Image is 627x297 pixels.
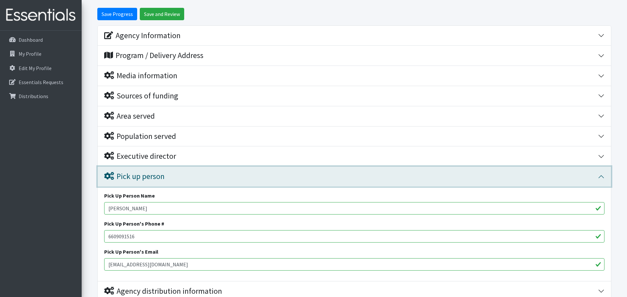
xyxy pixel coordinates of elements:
button: Population served [98,126,611,146]
p: Dashboard [19,37,43,43]
div: Agency Information [104,31,181,40]
p: Edit My Profile [19,65,52,71]
a: Distributions [3,90,79,103]
div: Media information [104,71,177,81]
div: Population served [104,132,176,141]
div: Pick up person [104,172,165,181]
p: My Profile [19,51,41,57]
a: Dashboard [3,33,79,46]
p: Distributions [19,93,48,99]
button: Area served [98,106,611,126]
p: Essentials Requests [19,79,63,85]
button: Media information [98,66,611,86]
a: Edit My Profile [3,62,79,75]
label: Pick Up Person's Phone # [104,220,164,228]
img: HumanEssentials [3,4,79,26]
button: Pick up person [98,167,611,186]
input: Save Progress [97,8,137,20]
input: Save and Review [140,8,184,20]
label: Pick Up Person Name [104,192,155,200]
button: Program / Delivery Address [98,46,611,66]
div: Sources of funding [104,91,178,101]
a: Essentials Requests [3,76,79,89]
a: My Profile [3,47,79,60]
button: Sources of funding [98,86,611,106]
button: Executive director [98,146,611,166]
button: Agency Information [98,26,611,46]
label: Pick Up Person's Email [104,248,158,256]
div: Area served [104,111,155,121]
div: Executive director [104,152,176,161]
div: Program / Delivery Address [104,51,203,60]
div: Agency distribution information [104,287,222,296]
